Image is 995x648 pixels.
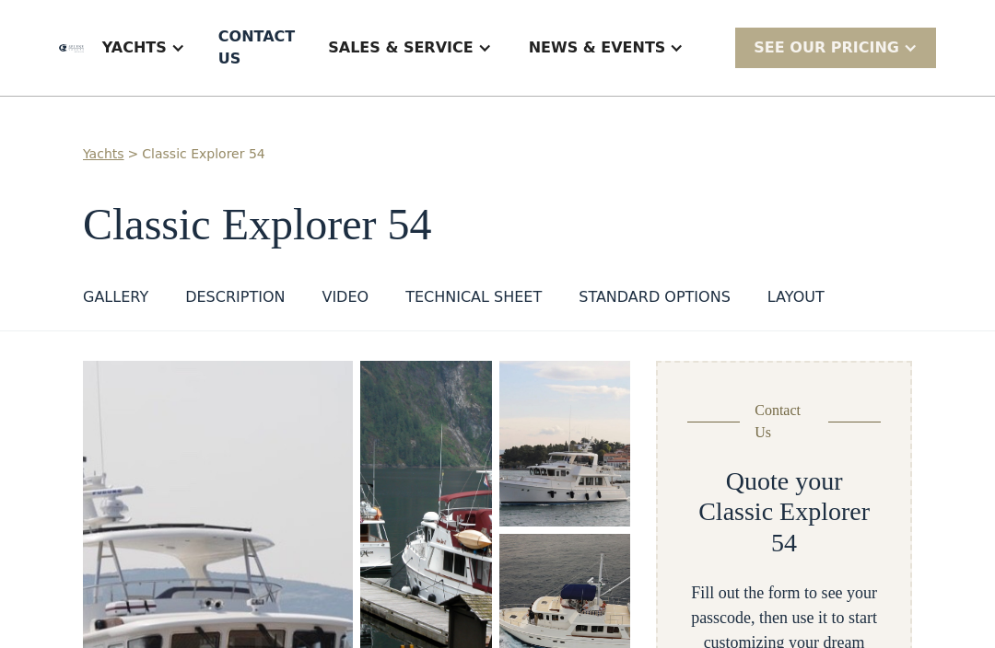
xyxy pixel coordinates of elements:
a: Yachts [83,145,124,164]
div: DESCRIPTION [185,286,285,308]
h1: Classic Explorer 54 [83,201,912,249]
a: Technical sheet [405,286,542,316]
div: Yachts [102,37,167,59]
div: Contact US [218,26,295,70]
img: 50 foot motor yacht [499,361,631,526]
div: Contact Us [755,399,814,444]
div: Sales & Service [310,11,509,85]
a: layout [767,286,825,316]
div: layout [767,286,825,308]
a: DESCRIPTION [185,286,285,316]
img: logo [59,44,84,52]
div: Technical sheet [405,286,542,308]
h2: Quote your [726,466,843,497]
div: SEE Our Pricing [735,28,936,67]
div: Sales & Service [328,37,473,59]
h2: Classic Explorer 54 [687,496,881,558]
a: Classic Explorer 54 [142,145,264,164]
div: standard options [579,286,731,308]
div: SEE Our Pricing [754,37,899,59]
a: GALLERY [83,286,148,316]
a: standard options [579,286,731,316]
div: News & EVENTS [529,37,666,59]
div: VIDEO [322,286,369,308]
div: News & EVENTS [510,11,703,85]
div: Yachts [84,11,204,85]
a: open lightbox [499,361,631,526]
div: > [128,145,139,164]
a: VIDEO [322,286,369,316]
div: GALLERY [83,286,148,308]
